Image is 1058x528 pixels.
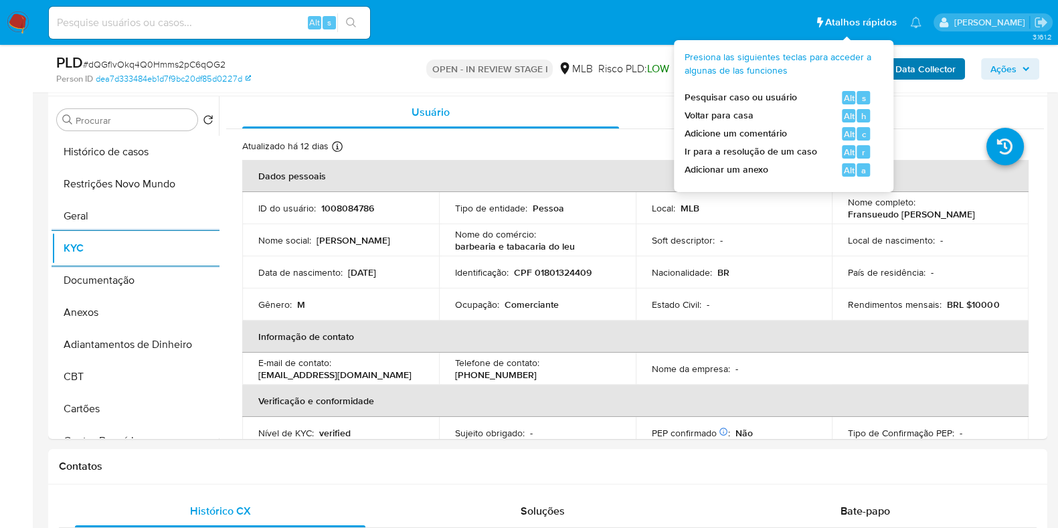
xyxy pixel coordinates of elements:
[735,363,738,375] p: -
[321,202,374,214] p: 1008084786
[455,298,499,311] p: Ocupação :
[455,369,537,381] p: [PHONE_NUMBER]
[940,234,943,246] p: -
[530,427,533,439] p: -
[242,140,329,153] p: Atualizado há 12 dias
[981,58,1039,80] button: Ações
[258,266,343,278] p: Data de nascimento :
[297,298,305,311] p: M
[348,266,376,278] p: [DATE]
[49,14,370,31] input: Pesquise usuários ou casos...
[848,298,942,311] p: Rendimentos mensais :
[521,503,565,519] span: Soluções
[52,361,219,393] button: CBT
[717,266,729,278] p: BR
[861,128,865,141] span: c
[848,208,975,220] p: Fransueudo [PERSON_NAME]
[652,298,701,311] p: Estado Civil :
[848,196,915,208] p: Nome completo :
[843,146,854,159] span: Alt
[309,16,320,29] span: Alt
[52,296,219,329] button: Anexos
[947,298,999,311] p: BRL $10000
[652,427,730,439] p: PEP confirmado :
[843,92,854,104] span: Alt
[954,16,1029,29] p: danilo.toledo@mercadolivre.com
[685,163,768,177] span: Adicionar um anexo
[558,62,592,76] div: MLB
[76,114,192,126] input: Procurar
[514,266,592,278] p: CPF 01801324409
[190,503,251,519] span: Histórico CX
[242,321,1029,353] th: Informação de contato
[848,427,954,439] p: Tipo de Confirmação PEP :
[455,357,539,369] p: Telefone de contato :
[258,234,311,246] p: Nome social :
[258,357,331,369] p: E-mail de contato :
[861,110,866,122] span: h
[990,58,1017,80] span: Ações
[862,146,865,159] span: r
[685,127,787,141] span: Adicione um comentário
[52,393,219,425] button: Cartões
[910,17,921,28] a: Notificações
[62,114,73,125] button: Procurar
[931,266,934,278] p: -
[861,164,866,177] span: a
[56,52,83,73] b: PLD
[652,234,715,246] p: Soft descriptor :
[455,228,536,240] p: Nome do comércio :
[59,460,1037,473] h1: Contatos
[96,73,251,85] a: dea7d333484eb1d7f9bc20df85d0227d
[317,234,390,246] p: [PERSON_NAME]
[455,427,525,439] p: Sujeito obrigado :
[720,234,723,246] p: -
[258,369,412,381] p: [EMAIL_ADDRESS][DOMAIN_NAME]
[960,427,962,439] p: -
[646,61,669,76] span: LOW
[841,503,890,519] span: Bate-papo
[52,425,219,457] button: Contas Bancárias
[56,73,93,85] b: Person ID
[455,266,509,278] p: Identificação :
[203,114,213,129] button: Retornar ao pedido padrão
[455,202,527,214] p: Tipo de entidade :
[865,58,965,80] button: AML Data Collector
[242,160,1029,192] th: Dados pessoais
[533,202,564,214] p: Pessoa
[242,385,1029,417] th: Verificação e conformidade
[52,136,219,168] button: Histórico de casos
[861,92,865,104] span: s
[52,232,219,264] button: KYC
[652,266,712,278] p: Nacionalidade :
[685,91,797,104] span: Pesquisar caso ou usuário
[1034,15,1048,29] a: Sair
[505,298,559,311] p: Comerciante
[685,51,872,77] span: Presiona las siguientes teclas para acceder a algunas de las funciones
[843,164,854,177] span: Alt
[319,427,351,439] p: verified
[681,202,699,214] p: MLB
[848,266,925,278] p: País de residência :
[843,128,854,141] span: Alt
[327,16,331,29] span: s
[52,200,219,232] button: Geral
[652,202,675,214] p: Local :
[707,298,709,311] p: -
[258,298,292,311] p: Gênero :
[848,234,935,246] p: Local de nascimento :
[258,202,316,214] p: ID do usuário :
[685,109,754,122] span: Voltar para casa
[735,427,753,439] p: Não
[426,60,553,78] p: OPEN - IN REVIEW STAGE I
[337,13,365,32] button: search-icon
[52,264,219,296] button: Documentação
[843,110,854,122] span: Alt
[258,427,314,439] p: Nível de KYC :
[825,15,897,29] span: Atalhos rápidos
[455,240,575,252] p: barbearia e tabacaria do leu
[598,62,669,76] span: Risco PLD:
[52,168,219,200] button: Restrições Novo Mundo
[412,104,450,120] span: Usuário
[685,145,817,159] span: Ir para a resolução de um caso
